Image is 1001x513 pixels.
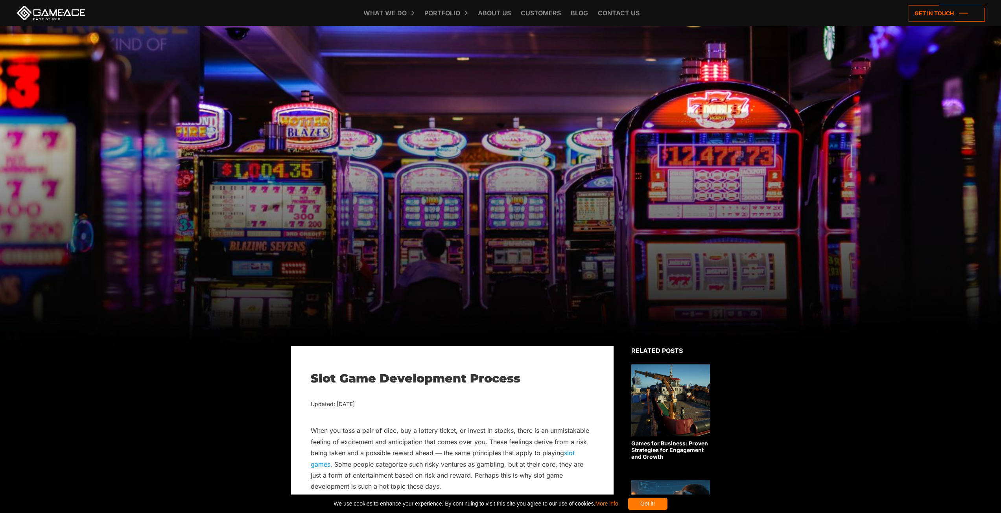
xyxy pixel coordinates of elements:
[311,399,594,409] div: Updated: [DATE]
[311,371,594,386] h1: Slot Game Development Process
[909,5,985,22] a: Get in touch
[628,498,667,510] div: Got it!
[631,346,710,355] div: Related posts
[595,500,618,507] a: More info
[311,425,594,492] p: When you toss a pair of dice, buy a lottery ticket, or invest in stocks, there is an unmistakable...
[631,364,710,460] a: Games for Business: Proven Strategies for Engagement and Growth
[334,498,618,510] span: We use cookies to enhance your experience. By continuing to visit this site you agree to our use ...
[631,364,710,436] img: Related
[311,449,575,468] a: slot games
